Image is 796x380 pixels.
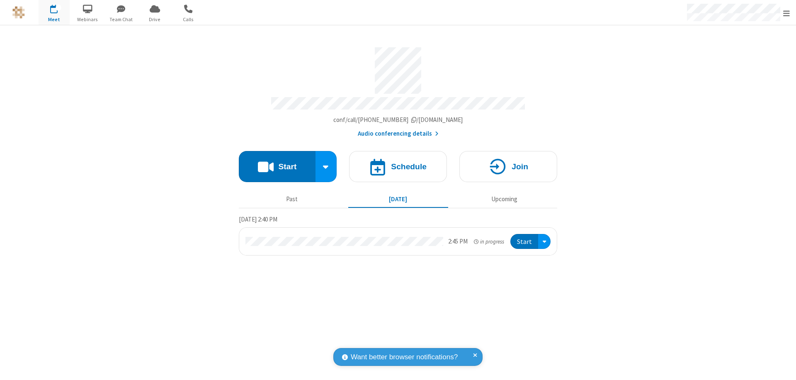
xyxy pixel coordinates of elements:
[72,16,103,23] span: Webinars
[775,358,790,374] iframe: Chat
[358,129,439,139] button: Audio conferencing details
[173,16,204,23] span: Calls
[510,234,538,249] button: Start
[106,16,137,23] span: Team Chat
[459,151,557,182] button: Join
[242,191,342,207] button: Past
[239,41,557,139] section: Account details
[454,191,554,207] button: Upcoming
[333,116,463,124] span: Copy my meeting room link
[474,238,504,246] em: in progress
[333,115,463,125] button: Copy my meeting room linkCopy my meeting room link
[239,214,557,256] section: Today's Meetings
[538,234,551,249] div: Open menu
[448,237,468,246] div: 2:45 PM
[56,5,61,11] div: 1
[139,16,170,23] span: Drive
[315,151,337,182] div: Start conference options
[351,352,458,363] span: Want better browser notifications?
[512,163,528,171] h4: Join
[348,191,448,207] button: [DATE]
[12,6,25,19] img: QA Selenium DO NOT DELETE OR CHANGE
[391,163,427,171] h4: Schedule
[349,151,447,182] button: Schedule
[239,215,277,223] span: [DATE] 2:40 PM
[239,151,315,182] button: Start
[39,16,70,23] span: Meet
[278,163,296,171] h4: Start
